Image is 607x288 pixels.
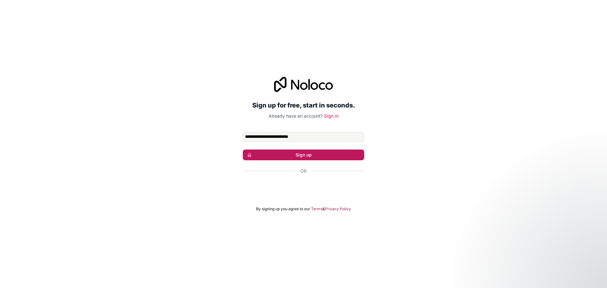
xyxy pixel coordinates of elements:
span: & [322,206,325,211]
a: Sign in [324,113,339,119]
input: Email address [243,132,364,142]
span: Already have an account? [269,113,323,119]
a: Terms [311,206,322,211]
h2: Sign up for free, start in seconds. [243,100,364,111]
a: Privacy Policy [325,206,351,211]
button: Sign up [243,150,364,160]
span: By signing up you agree to our [256,206,310,211]
span: Or [300,168,307,174]
iframe: Intercom notifications message [481,241,607,285]
iframe: Bouton "Se connecter avec Google" [240,181,367,195]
